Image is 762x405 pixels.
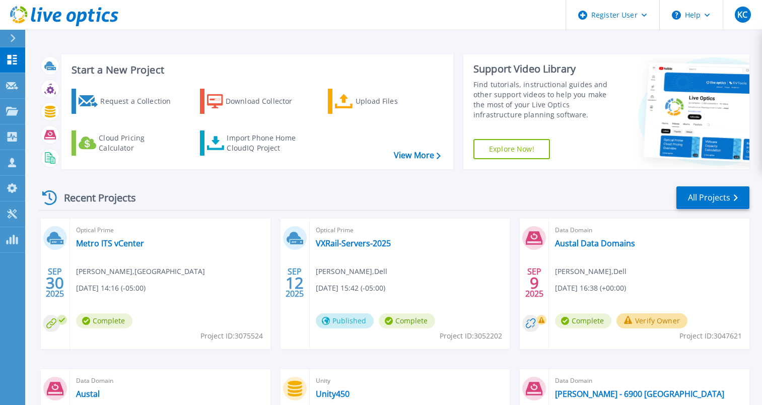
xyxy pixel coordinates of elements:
[555,313,611,328] span: Complete
[227,133,305,153] div: Import Phone Home CloudIQ Project
[473,62,617,76] div: Support Video Library
[473,139,550,159] a: Explore Now!
[379,313,435,328] span: Complete
[473,80,617,120] div: Find tutorials, instructional guides and other support videos to help you make the most of your L...
[45,264,64,301] div: SEP 2025
[328,89,440,114] a: Upload Files
[99,133,179,153] div: Cloud Pricing Calculator
[394,151,441,160] a: View More
[72,89,184,114] a: Request a Collection
[555,238,635,248] a: Austal Data Domains
[440,330,502,342] span: Project ID: 3052202
[555,389,724,399] a: [PERSON_NAME] - 6900 [GEOGRAPHIC_DATA]
[200,330,263,342] span: Project ID: 3075524
[555,283,626,294] span: [DATE] 16:38 (+00:00)
[200,89,312,114] a: Download Collector
[72,64,440,76] h3: Start a New Project
[555,375,743,386] span: Data Domain
[76,389,100,399] a: Austal
[316,238,391,248] a: VXRail-Servers-2025
[76,266,205,277] span: [PERSON_NAME] , [GEOGRAPHIC_DATA]
[76,313,132,328] span: Complete
[616,313,687,328] button: Verify Owner
[525,264,544,301] div: SEP 2025
[555,225,743,236] span: Data Domain
[676,186,749,209] a: All Projects
[76,225,264,236] span: Optical Prime
[316,389,350,399] a: Unity450
[285,264,304,301] div: SEP 2025
[737,11,747,19] span: KC
[316,283,385,294] span: [DATE] 15:42 (-05:00)
[316,375,504,386] span: Unity
[356,91,436,111] div: Upload Files
[39,185,150,210] div: Recent Projects
[226,91,306,111] div: Download Collector
[555,266,627,277] span: [PERSON_NAME] , Dell
[316,313,374,328] span: Published
[316,266,387,277] span: [PERSON_NAME] , Dell
[316,225,504,236] span: Optical Prime
[72,130,184,156] a: Cloud Pricing Calculator
[530,279,539,287] span: 9
[46,279,64,287] span: 30
[76,238,144,248] a: Metro ITS vCenter
[100,91,181,111] div: Request a Collection
[286,279,304,287] span: 12
[76,283,146,294] span: [DATE] 14:16 (-05:00)
[76,375,264,386] span: Data Domain
[679,330,742,342] span: Project ID: 3047621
